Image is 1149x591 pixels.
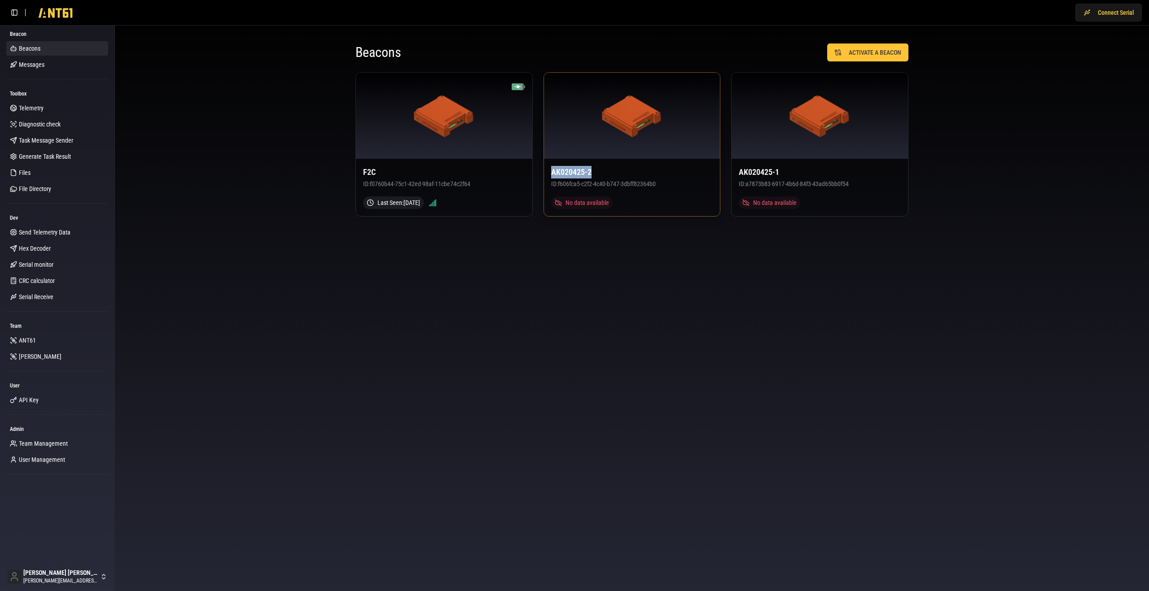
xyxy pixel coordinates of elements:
h3: AK020425-1 [739,166,901,178]
button: [PERSON_NAME] [PERSON_NAME][PERSON_NAME][EMAIL_ADDRESS][DOMAIN_NAME] [4,566,111,587]
div: User [6,378,108,393]
span: Hex Decoder [19,244,51,253]
div: Dev [6,211,108,225]
img: Battery 80% (charging) [512,80,525,93]
span: Beacons [19,44,40,53]
a: Send Telemetry Data [6,225,108,239]
h3: F2C [363,166,525,178]
div: No data available [739,196,800,209]
span: Serial monitor [19,260,53,269]
span: ID: [551,180,558,187]
span: Task Message Sender [19,136,73,145]
a: Files [6,165,108,180]
button: ACTIVATE A BEACON [827,43,908,61]
div: Team [6,319,108,333]
span: [PERSON_NAME] [PERSON_NAME] [23,569,98,577]
span: f606fca5-c2f2-4c40-b747-3dbff82364b0 [558,180,656,187]
a: Serial Receive [6,290,108,304]
img: Signal strength 5/5 [429,199,436,206]
span: ID: [739,180,746,187]
a: Telemetry [6,101,108,115]
span: a7873b83-6917-4b6d-84f3-43ad65bb0f54 [746,180,849,187]
a: User Management [6,452,108,467]
div: Toolbox [6,87,108,101]
a: Hex Decoder [6,241,108,256]
div: Beacon [6,27,108,41]
span: [PERSON_NAME][EMAIL_ADDRESS][DOMAIN_NAME] [23,577,98,584]
span: Messages [19,60,44,69]
span: Team Management [19,439,68,448]
span: Telemetry [19,104,44,113]
h3: AK020425-2 [551,166,713,178]
span: Send Telemetry Data [19,228,70,237]
a: Diagnostic check [6,117,108,131]
span: [PERSON_NAME] [19,352,61,361]
a: File Directory [6,182,108,196]
a: Messages [6,57,108,72]
span: User Management [19,455,65,464]
h1: Beacons [355,44,632,61]
div: Last Seen: [DATE] [363,196,424,209]
a: Team Management [6,436,108,451]
span: CRC calculator [19,276,55,285]
a: [PERSON_NAME] [6,349,108,364]
button: Connect Serial [1075,4,1142,22]
span: API Key [19,395,39,404]
span: File Directory [19,184,51,193]
a: CRC calculator [6,274,108,288]
span: f0760b44-75c1-42ed-98af-11cbe74c2f64 [370,180,470,187]
span: Files [19,168,31,177]
img: ANT61 Beacon [414,94,474,137]
span: ANT61 [19,336,36,345]
div: Admin [6,422,108,436]
div: No data available [551,196,613,209]
a: Task Message Sender [6,133,108,148]
a: API Key [6,393,108,407]
a: Serial monitor [6,257,108,272]
span: Diagnostic check [19,120,61,129]
img: ANT61 Beacon [789,94,850,137]
a: Generate Task Result [6,149,108,164]
span: ID: [363,180,370,187]
img: ANT61 Beacon [602,94,662,137]
span: Serial Receive [19,292,53,301]
span: Generate Task Result [19,152,71,161]
a: ANT61 [6,333,108,348]
a: Beacons [6,41,108,56]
